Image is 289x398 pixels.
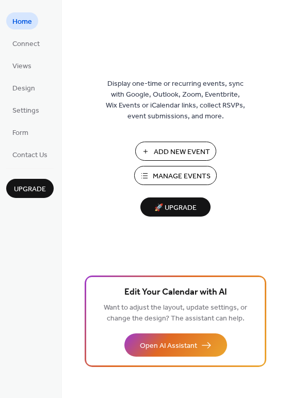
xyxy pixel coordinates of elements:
[6,35,46,52] a: Connect
[140,341,197,351] span: Open AI Assistant
[124,285,227,300] span: Edit Your Calendar with AI
[140,197,211,217] button: 🚀 Upgrade
[153,171,211,182] span: Manage Events
[135,142,216,161] button: Add New Event
[104,301,247,326] span: Want to adjust the layout, update settings, or change the design? The assistant can help.
[106,79,245,122] span: Display one-time or recurring events, sync with Google, Outlook, Zoom, Eventbrite, Wix Events or ...
[154,147,210,158] span: Add New Event
[147,201,204,215] span: 🚀 Upgrade
[14,184,46,195] span: Upgrade
[134,166,217,185] button: Manage Events
[6,101,45,118] a: Settings
[6,12,38,29] a: Home
[6,79,41,96] a: Design
[12,128,28,139] span: Form
[12,105,39,116] span: Settings
[12,61,31,72] span: Views
[6,179,54,198] button: Upgrade
[12,150,47,161] span: Contact Us
[12,83,35,94] span: Design
[124,333,227,357] button: Open AI Assistant
[6,124,35,141] a: Form
[6,146,54,163] a: Contact Us
[12,39,40,50] span: Connect
[12,17,32,27] span: Home
[6,57,38,74] a: Views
